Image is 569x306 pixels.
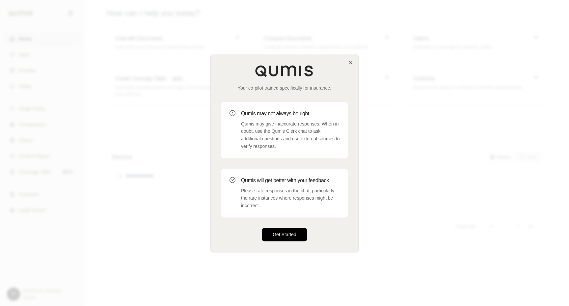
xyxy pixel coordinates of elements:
[221,85,348,91] p: Your co-pilot trained specifically for insurance.
[241,177,340,184] h3: Qumis will get better with your feedback
[241,120,340,150] p: Qumis may give inaccurate responses. When in doubt, use the Qumis Clerk chat to ask additional qu...
[241,110,340,118] h3: Qumis may not always be right
[262,228,307,241] button: Get Started
[241,187,340,209] p: Please rate responses in the chat, particularly the rare instances where responses might be incor...
[255,65,314,77] img: Qumis Logo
